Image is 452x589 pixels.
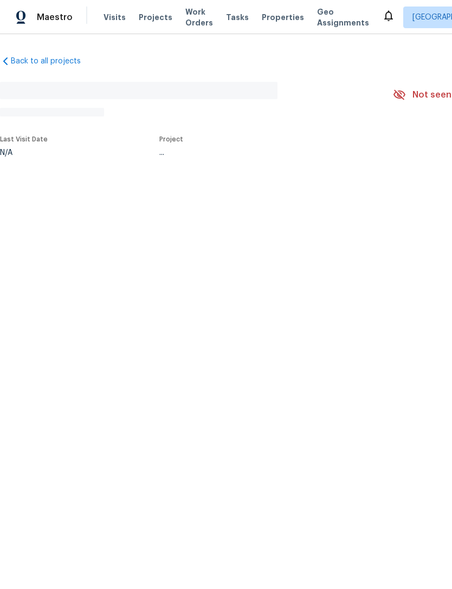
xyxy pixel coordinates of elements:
[262,12,304,23] span: Properties
[226,14,249,21] span: Tasks
[159,136,183,143] span: Project
[317,7,369,28] span: Geo Assignments
[159,149,367,157] div: ...
[37,12,73,23] span: Maestro
[185,7,213,28] span: Work Orders
[139,12,172,23] span: Projects
[104,12,126,23] span: Visits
